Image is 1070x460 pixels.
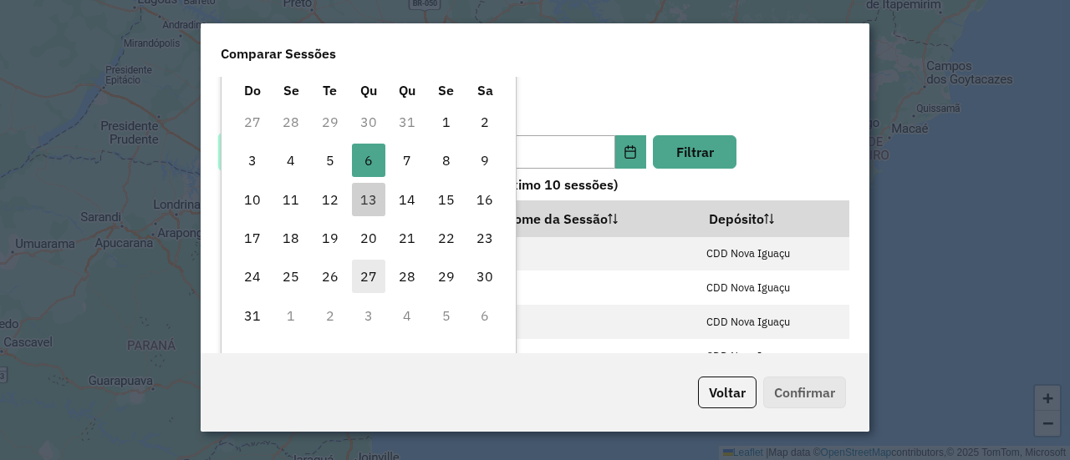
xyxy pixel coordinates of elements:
[272,103,310,141] td: 28
[274,183,308,216] span: 11
[653,135,736,169] button: Filtrar
[352,260,385,293] span: 27
[427,180,466,219] td: 15
[430,183,463,216] span: 15
[283,82,299,99] span: Se
[310,219,349,257] td: 19
[310,103,349,141] td: 29
[236,144,269,177] span: 3
[430,221,463,255] span: 22
[477,82,493,99] span: Sa
[323,82,337,99] span: Te
[698,377,757,408] button: Voltar
[468,260,502,293] span: 30
[388,103,426,141] td: 31
[388,180,426,219] td: 14
[430,260,463,293] span: 29
[274,221,308,255] span: 18
[349,141,388,179] td: 6
[310,257,349,296] td: 26
[244,82,261,99] span: Do
[697,236,848,270] td: CDD Nova Iguaçu
[272,141,310,179] td: 4
[466,180,504,219] td: 16
[466,219,504,257] td: 23
[211,83,859,115] label: Data da execução da roteirização
[272,296,310,335] td: 1
[427,257,466,296] td: 29
[310,180,349,219] td: 12
[236,221,269,255] span: 17
[466,141,504,179] td: 9
[352,221,385,255] span: 20
[427,103,466,141] td: 1
[313,183,347,216] span: 12
[388,141,426,179] td: 7
[466,103,504,141] td: 2
[310,296,349,335] td: 2
[493,200,698,236] th: Nome da Sessão
[274,260,308,293] span: 25
[468,183,502,216] span: 16
[236,183,269,216] span: 10
[233,219,272,257] td: 17
[697,270,848,305] td: CDD Nova Iguaçu
[390,183,424,216] span: 14
[468,221,502,255] span: 23
[272,257,310,296] td: 25
[349,180,388,219] td: 13
[468,105,502,139] span: 2
[349,219,388,257] td: 20
[399,82,415,99] span: Qu
[233,257,272,296] td: 24
[352,183,385,216] span: 13
[697,305,848,339] td: CDD Nova Iguaçu
[388,257,426,296] td: 28
[236,260,269,293] span: 24
[466,296,504,335] td: 6
[697,339,848,373] td: CDD Nova Iguaçu
[615,135,647,169] button: Choose Date
[438,82,454,99] span: Se
[313,221,347,255] span: 19
[360,82,377,99] span: Qu
[352,144,385,177] span: 6
[427,296,466,335] td: 5
[236,299,269,332] span: 31
[233,103,272,141] td: 27
[313,144,347,177] span: 5
[430,105,463,139] span: 1
[233,180,272,219] td: 10
[390,144,424,177] span: 7
[233,141,272,179] td: 3
[427,219,466,257] td: 22
[390,221,424,255] span: 21
[390,260,424,293] span: 28
[221,43,336,63] h4: Comparar Sessões
[313,260,347,293] span: 26
[233,296,272,335] td: 31
[349,103,388,141] td: 30
[697,200,848,236] th: Depósito
[349,296,388,335] td: 3
[388,296,426,335] td: 4
[274,144,308,177] span: 4
[427,141,466,179] td: 8
[272,180,310,219] td: 11
[468,144,502,177] span: 9
[349,257,388,296] td: 27
[211,169,859,200] label: Selecione as sessões a serem comparadas (máximo 10 sessões)
[466,257,504,296] td: 30
[272,219,310,257] td: 18
[310,141,349,179] td: 5
[388,219,426,257] td: 21
[430,144,463,177] span: 8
